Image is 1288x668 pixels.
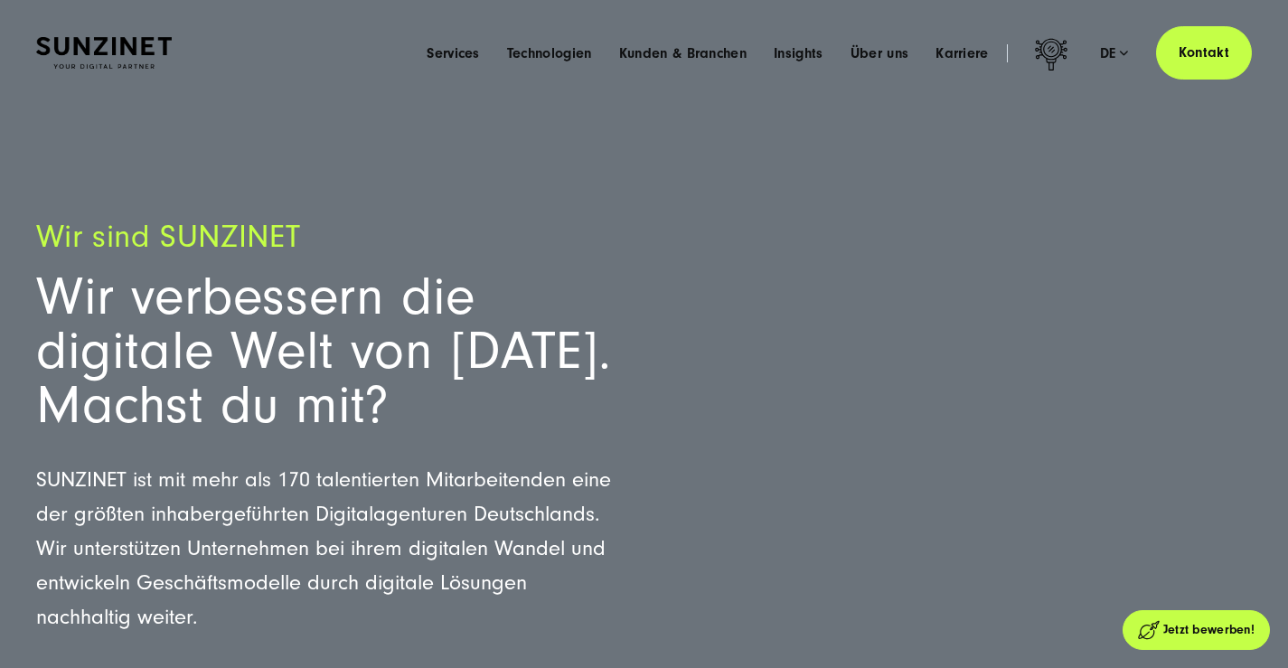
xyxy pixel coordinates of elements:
a: Services [427,44,480,62]
h1: Wir verbessern die digitale Welt von [DATE]. Machst du mit? [36,270,624,433]
a: Jetzt bewerben! [1123,610,1270,650]
img: SUNZINET Full Service Digital Agentur [36,37,172,69]
a: Karriere [935,44,989,62]
a: Kunden & Branchen [619,44,747,62]
div: de [1100,44,1129,62]
span: Wir sind SUNZINET [36,219,300,255]
p: SUNZINET ist mit mehr als 170 talentierten Mitarbeitenden eine der größten inhabergeführten Digit... [36,463,624,635]
a: Kontakt [1156,26,1252,80]
a: Insights [774,44,823,62]
a: Technologien [507,44,592,62]
a: Über uns [851,44,909,62]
